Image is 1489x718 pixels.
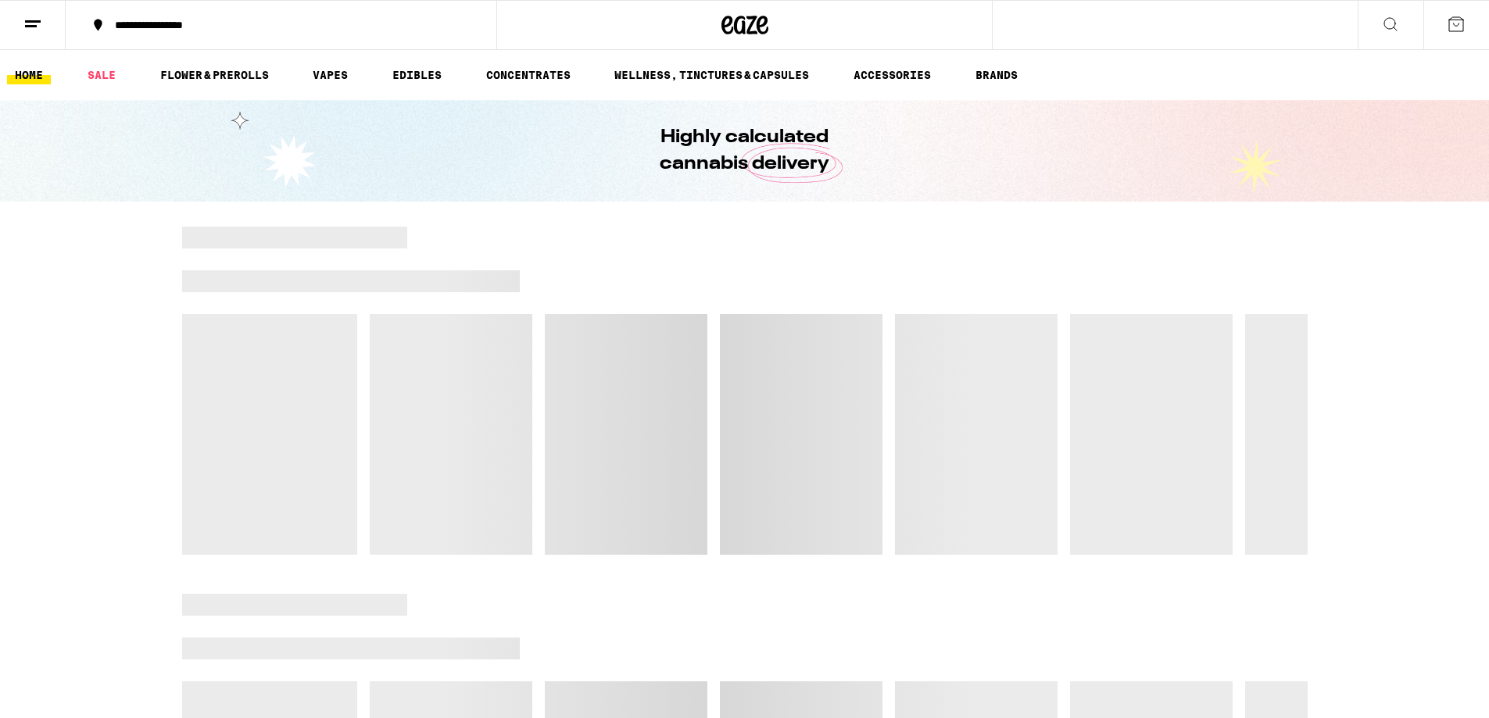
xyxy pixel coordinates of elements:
a: BRANDS [968,66,1025,84]
a: HOME [7,66,51,84]
a: WELLNESS, TINCTURES & CAPSULES [607,66,817,84]
a: VAPES [305,66,356,84]
a: FLOWER & PREROLLS [152,66,277,84]
a: SALE [80,66,123,84]
a: EDIBLES [385,66,449,84]
a: CONCENTRATES [478,66,578,84]
a: ACCESSORIES [846,66,939,84]
h1: Highly calculated cannabis delivery [616,124,874,177]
